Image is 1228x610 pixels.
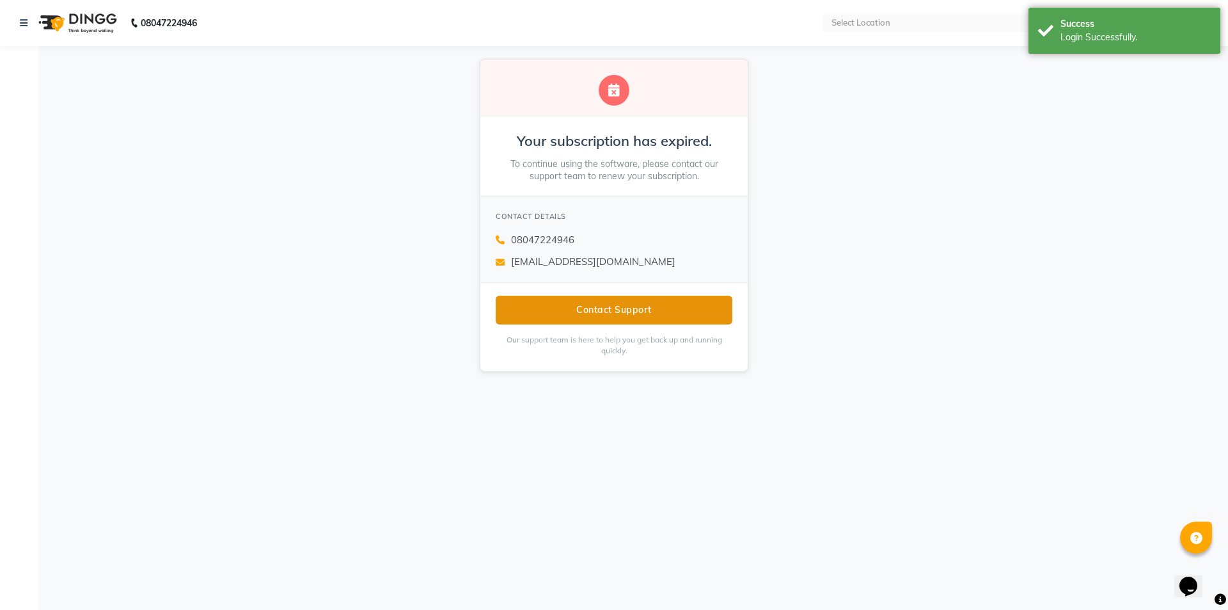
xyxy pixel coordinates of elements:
[1174,559,1215,597] iframe: chat widget
[496,158,732,183] p: To continue using the software, please contact our support team to renew your subscription.
[1060,17,1211,31] div: Success
[496,296,732,325] button: Contact Support
[1060,31,1211,44] div: Login Successfully.
[496,335,732,357] p: Our support team is here to help you get back up and running quickly.
[511,233,574,248] span: 08047224946
[141,5,197,41] b: 08047224946
[496,132,732,150] h2: Your subscription has expired.
[831,17,890,29] div: Select Location
[511,255,675,269] span: [EMAIL_ADDRESS][DOMAIN_NAME]
[496,212,566,221] span: CONTACT DETAILS
[33,5,120,41] img: logo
